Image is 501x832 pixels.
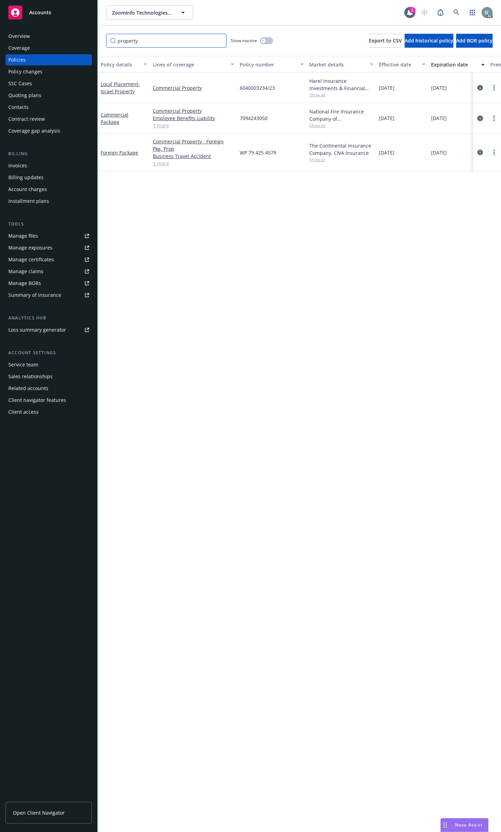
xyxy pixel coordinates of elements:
[6,371,92,382] a: Sales relationships
[153,107,234,114] a: Commercial Property
[6,66,92,77] a: Policy changes
[153,152,234,160] a: Business Travel Accident
[6,3,92,22] a: Accounts
[456,37,493,44] span: Add BOR policy
[482,7,493,18] img: photo
[379,61,418,68] div: Effective date
[8,383,48,394] div: Related accounts
[309,122,373,128] span: Show all
[153,122,234,129] a: 1 more
[8,113,45,125] div: Contract review
[240,84,275,92] span: 6040003234/23
[6,230,92,241] a: Manage files
[309,92,373,98] span: Show all
[379,149,395,156] span: [DATE]
[431,114,447,122] span: [DATE]
[6,359,92,370] a: Service team
[8,290,61,301] div: Summary of insurance
[8,196,49,207] div: Installment plans
[6,349,92,356] div: Account settings
[6,196,92,207] a: Installment plans
[476,84,484,92] a: circleInformation
[8,102,29,113] div: Contacts
[101,111,128,125] a: Commercial Package
[369,37,402,44] span: Export to CSV
[8,254,54,265] div: Manage certificates
[379,84,395,92] span: [DATE]
[101,149,138,156] a: Foreign Package
[376,56,428,73] button: Effective date
[13,809,65,816] span: Open Client Navigator
[6,315,92,322] div: Analytics hub
[6,113,92,125] a: Contract review
[307,56,376,73] button: Market details
[153,84,234,92] a: Commercial Property
[6,78,92,89] a: SSC Cases
[6,395,92,406] a: Client navigator features
[8,90,41,101] div: Quoting plans
[476,148,484,157] a: circleInformation
[6,278,92,289] a: Manage BORs
[6,150,92,157] div: Billing
[6,31,92,42] a: Overview
[440,818,488,832] button: Nova Assist
[417,6,431,19] a: Start snowing
[6,254,92,265] a: Manage certificates
[490,84,498,92] a: more
[240,149,276,156] span: WP 79 425 4579
[6,406,92,418] a: Client access
[8,324,66,335] div: Loss summary generator
[455,822,483,828] span: Nova Assist
[405,37,453,44] span: Add historical policy
[8,242,53,253] div: Manage exposures
[6,125,92,136] a: Coverage gap analysis
[490,148,498,157] a: more
[240,61,296,68] div: Policy number
[8,54,26,65] div: Policies
[8,395,66,406] div: Client navigator features
[309,61,366,68] div: Market details
[409,7,415,13] div: 1
[8,278,41,289] div: Manage BORs
[6,160,92,171] a: Invoices
[450,6,463,19] a: Search
[6,172,92,183] a: Billing updates
[456,34,493,48] button: Add BOR policy
[153,114,234,122] a: Employee Benefits Liability
[431,149,447,156] span: [DATE]
[153,160,234,167] a: 3 more
[431,61,477,68] div: Expiration date
[8,125,60,136] div: Coverage gap analysis
[8,359,38,370] div: Service team
[6,90,92,101] a: Quoting plans
[6,242,92,253] a: Manage exposures
[490,114,498,122] a: more
[428,56,487,73] button: Expiration date
[476,114,484,122] a: circleInformation
[6,184,92,195] a: Account charges
[8,230,38,241] div: Manage files
[466,6,479,19] a: Switch app
[8,406,39,418] div: Client access
[150,56,237,73] button: Lines of coverage
[237,56,307,73] button: Policy number
[98,56,150,73] button: Policy details
[379,114,395,122] span: [DATE]
[231,38,257,43] span: Show inactive
[441,818,450,832] div: Drag to move
[405,34,453,48] button: Add historical policy
[6,383,92,394] a: Related accounts
[8,66,42,77] div: Policy changes
[153,61,226,68] div: Lines of coverage
[8,184,47,195] div: Account charges
[309,77,373,92] div: Harel Insurance Investments & Financial Services Limited, Madanes
[29,10,51,15] span: Accounts
[309,108,373,122] div: National Fire Insurance Company of [GEOGRAPHIC_DATA], CNA Insurance
[6,102,92,113] a: Contacts
[112,9,172,16] span: ZoomInfo Technologies, Inc.
[8,172,43,183] div: Billing updates
[8,31,30,42] div: Overview
[6,324,92,335] a: Loss summary generator
[6,266,92,277] a: Manage claims
[6,54,92,65] a: Policies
